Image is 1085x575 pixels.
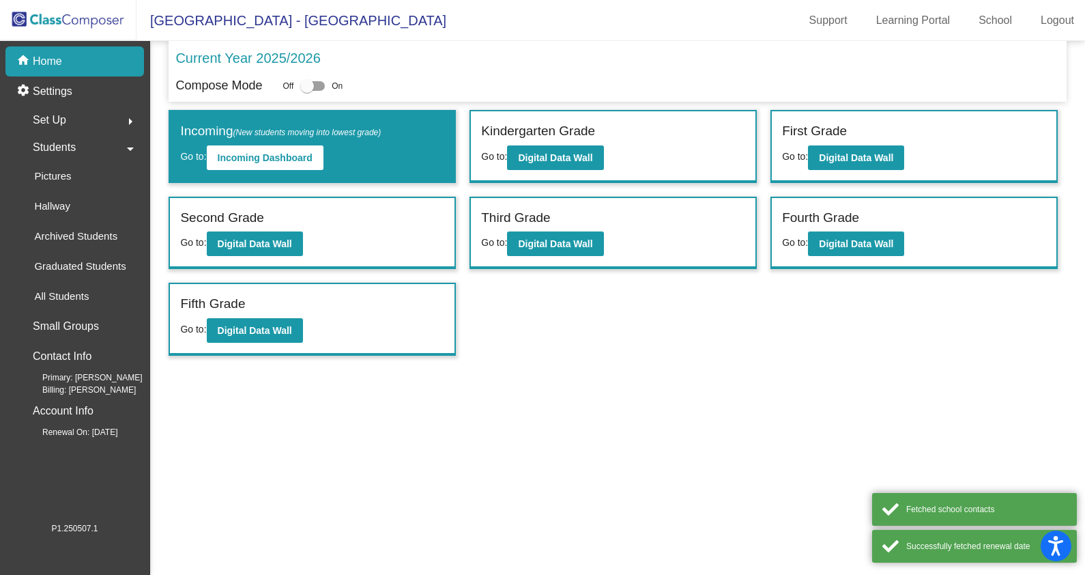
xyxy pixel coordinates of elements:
[283,80,293,92] span: Off
[481,237,507,248] span: Go to:
[180,151,206,162] span: Go to:
[33,402,93,421] p: Account Info
[33,347,91,366] p: Contact Info
[233,128,381,137] span: (New students moving into lowest grade)
[808,232,904,256] button: Digital Data Wall
[218,152,313,163] b: Incoming Dashboard
[507,232,603,256] button: Digital Data Wall
[33,53,62,70] p: Home
[218,325,292,336] b: Digital Data Wall
[16,53,33,70] mat-icon: home
[180,208,264,228] label: Second Grade
[906,503,1067,516] div: Fetched school contacts
[34,168,71,184] p: Pictures
[207,145,323,170] button: Incoming Dashboard
[180,237,206,248] span: Go to:
[33,111,66,130] span: Set Up
[136,10,446,31] span: [GEOGRAPHIC_DATA] - [GEOGRAPHIC_DATA]
[782,208,859,228] label: Fourth Grade
[1030,10,1085,31] a: Logout
[782,122,847,141] label: First Grade
[175,76,262,95] p: Compose Mode
[34,228,117,244] p: Archived Students
[180,324,206,335] span: Go to:
[481,208,550,228] label: Third Grade
[20,426,117,438] span: Renewal On: [DATE]
[33,317,99,336] p: Small Groups
[20,371,143,384] span: Primary: [PERSON_NAME]
[33,138,76,157] span: Students
[518,238,592,249] b: Digital Data Wall
[819,238,893,249] b: Digital Data Wall
[906,540,1067,552] div: Successfully fetched renewal date
[16,83,33,100] mat-icon: settings
[865,10,961,31] a: Learning Portal
[798,10,858,31] a: Support
[175,48,320,68] p: Current Year 2025/2026
[180,122,381,141] label: Incoming
[34,258,126,275] p: Graduated Students
[207,232,303,256] button: Digital Data Wall
[122,141,139,157] mat-icon: arrow_drop_down
[33,83,72,100] p: Settings
[782,237,808,248] span: Go to:
[808,145,904,170] button: Digital Data Wall
[968,10,1023,31] a: School
[122,113,139,130] mat-icon: arrow_right
[481,122,595,141] label: Kindergarten Grade
[332,80,343,92] span: On
[819,152,893,163] b: Digital Data Wall
[218,238,292,249] b: Digital Data Wall
[34,288,89,305] p: All Students
[782,151,808,162] span: Go to:
[507,145,603,170] button: Digital Data Wall
[20,384,136,396] span: Billing: [PERSON_NAME]
[207,318,303,343] button: Digital Data Wall
[481,151,507,162] span: Go to:
[34,198,70,214] p: Hallway
[518,152,592,163] b: Digital Data Wall
[180,294,245,314] label: Fifth Grade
